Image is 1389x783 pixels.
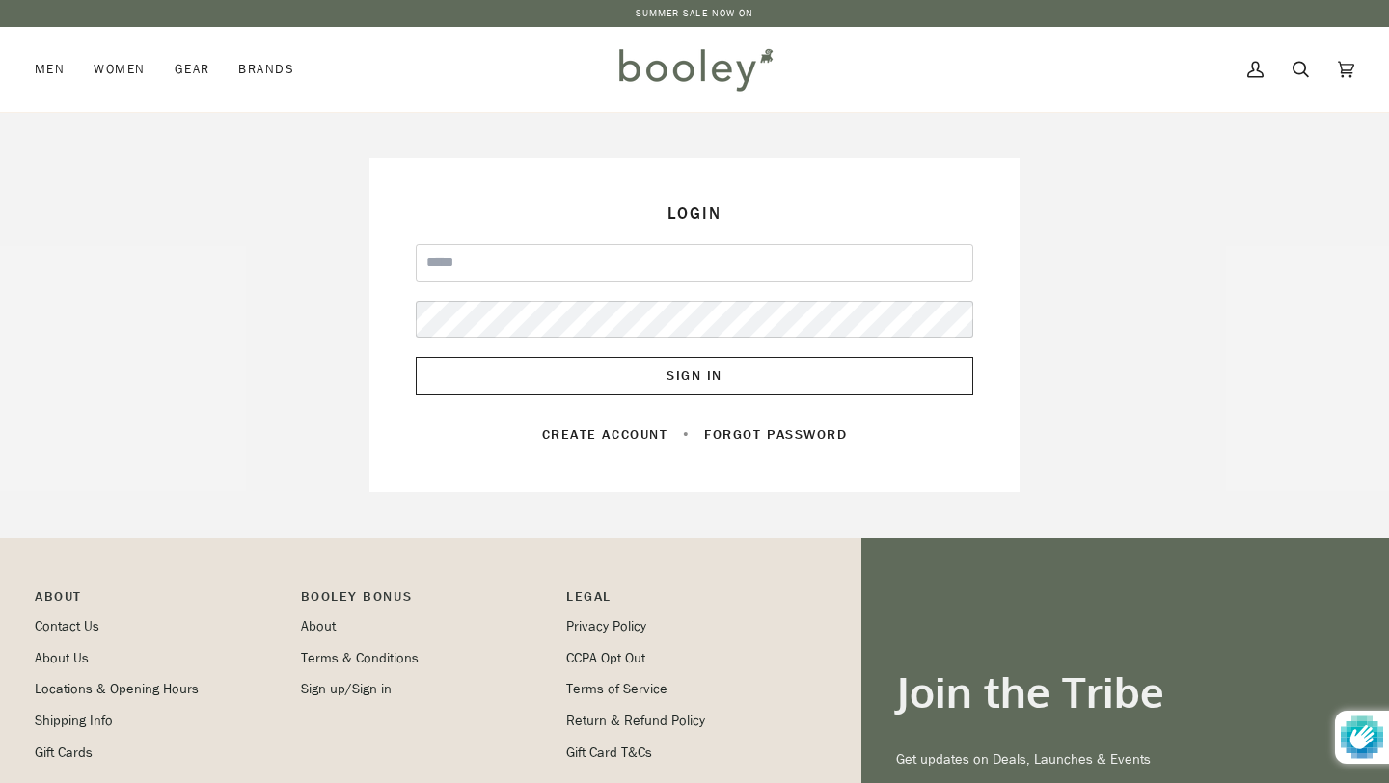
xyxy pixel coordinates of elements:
[160,27,225,112] a: Gear
[301,617,336,635] a: About
[35,27,79,112] a: Men
[1341,711,1383,764] img: Protected by hCaptcha
[636,6,754,20] a: SUMMER SALE NOW ON
[175,60,210,79] span: Gear
[566,743,652,762] a: Gift Card T&Cs
[35,586,282,616] p: Pipeline_Footer Main
[566,680,667,698] a: Terms of Service
[238,60,294,79] span: Brands
[94,60,145,79] span: Women
[35,649,89,667] a: About Us
[566,617,646,635] a: Privacy Policy
[35,712,113,730] a: Shipping Info
[301,680,392,698] a: Sign up/Sign in
[566,712,705,730] a: Return & Refund Policy
[79,27,159,112] a: Women
[566,586,813,616] p: Pipeline_Footer Sub
[35,743,93,762] a: Gift Cards
[896,749,1354,770] p: Get updates on Deals, Launches & Events
[611,41,779,97] img: Booley
[301,586,548,616] p: Booley Bonus
[35,60,65,79] span: Men
[704,425,847,444] a: Forgot password
[896,665,1354,718] h3: Join the Tribe
[35,617,99,635] a: Contact Us
[416,204,973,225] h1: Login
[301,649,419,667] a: Terms & Conditions
[542,425,668,444] a: Create account
[566,649,645,667] a: CCPA Opt Out
[224,27,309,112] a: Brands
[35,680,199,698] a: Locations & Opening Hours
[671,425,700,444] span: •
[416,357,973,395] button: Sign In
